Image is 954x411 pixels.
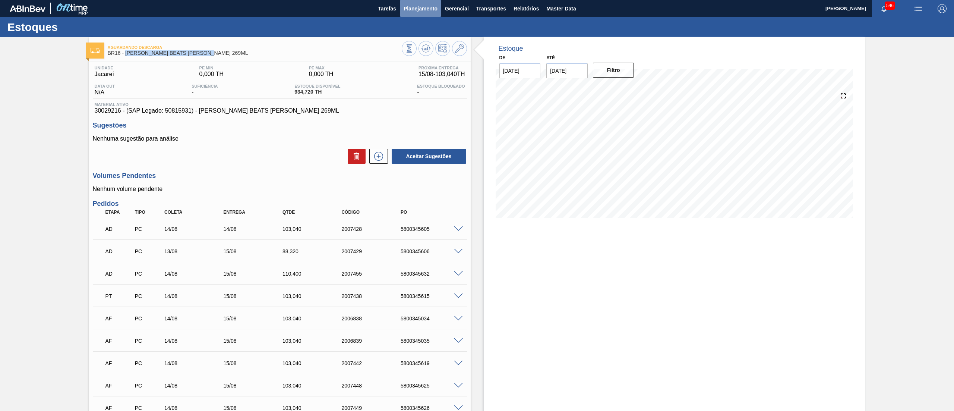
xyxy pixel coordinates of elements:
span: Suficiência [192,84,218,88]
p: Nenhum volume pendente [93,186,467,192]
span: Planejamento [404,4,437,13]
span: Material ativo [95,102,465,107]
div: 2006839 [339,338,407,344]
span: Master Data [546,4,576,13]
div: 15/08/2025 [221,338,289,344]
img: Logout [938,4,947,13]
p: Nenhuma sugestão para análise [93,135,467,142]
div: 103,040 [281,405,348,411]
div: Estoque [499,45,523,53]
p: AF [105,316,134,321]
div: 15/08/2025 [221,316,289,321]
div: 2007449 [339,405,407,411]
h1: Estoques [7,23,140,31]
div: Pedido de Compra [133,338,165,344]
img: userActions [914,4,923,13]
span: 0,000 TH [199,71,224,78]
span: Estoque Disponível [294,84,340,88]
div: Pedido de Compra [133,293,165,299]
div: 14/08/2025 [162,271,230,277]
span: Tarefas [378,4,396,13]
span: Aguardando Descarga [108,45,402,50]
div: Aguardando Faturamento [104,310,136,327]
span: 0,000 TH [309,71,334,78]
div: Entrega [221,210,289,215]
div: Código [339,210,407,215]
div: 5800345626 [399,405,466,411]
div: Aguardando Descarga [104,243,136,260]
div: Qtde [281,210,348,215]
div: Aguardando Descarga [104,266,136,282]
div: N/A [93,84,117,96]
div: 14/08/2025 [162,405,230,411]
label: Até [546,55,555,60]
p: AD [105,271,134,277]
p: PT [105,293,134,299]
div: 14/08/2025 [162,360,230,366]
div: 5800345034 [399,316,466,321]
div: 103,040 [281,316,348,321]
div: Coleta [162,210,230,215]
div: 2007429 [339,248,407,254]
div: 14/08/2025 [162,383,230,389]
button: Programar Estoque [435,41,450,56]
div: 2007455 [339,271,407,277]
div: 88,320 [281,248,348,254]
span: 30029216 - (SAP Legado: 50815931) - [PERSON_NAME] BEATS [PERSON_NAME] 269ML [95,107,465,114]
div: - [190,84,219,96]
button: Filtro [593,63,634,78]
div: Pedido em Trânsito [104,288,136,304]
div: 5800345615 [399,293,466,299]
div: Pedido de Compra [133,226,165,232]
div: Etapa [104,210,136,215]
h3: Sugestões [93,122,467,129]
div: 103,040 [281,383,348,389]
div: 14/08/2025 [221,226,289,232]
span: 15/08 - 103,040 TH [418,71,465,78]
div: Pedido de Compra [133,248,165,254]
div: Pedido de Compra [133,405,165,411]
p: AD [105,226,134,232]
label: De [499,55,506,60]
span: Relatórios [514,4,539,13]
img: TNhmsLtSVTkK8tSr43FrP2fwEKptu5GPRR3wAAAABJRU5ErkJggg== [10,5,45,12]
div: Pedido de Compra [133,271,165,277]
img: Ícone [91,48,100,53]
span: Gerencial [445,4,469,13]
div: 2007442 [339,360,407,366]
div: 14/08/2025 [162,316,230,321]
div: 5800345632 [399,271,466,277]
div: 5800345625 [399,383,466,389]
input: dd/mm/yyyy [546,63,588,78]
div: Aguardando Faturamento [104,333,136,349]
p: AD [105,248,134,254]
div: 15/08/2025 [221,293,289,299]
div: 110,400 [281,271,348,277]
div: 14/08/2025 [162,338,230,344]
div: 5800345619 [399,360,466,366]
div: 5800345606 [399,248,466,254]
span: Próxima Entrega [418,66,465,70]
div: Aguardando Faturamento [104,377,136,394]
div: Aceitar Sugestões [388,148,467,164]
div: Nova sugestão [366,149,388,164]
div: 103,040 [281,338,348,344]
div: Tipo [133,210,165,215]
button: Aceitar Sugestões [392,149,466,164]
div: 2006838 [339,316,407,321]
span: PE MIN [199,66,224,70]
span: PE MAX [309,66,334,70]
div: PO [399,210,466,215]
div: 5800345035 [399,338,466,344]
div: Pedido de Compra [133,360,165,366]
span: Jacareí [95,71,114,78]
div: 5800345605 [399,226,466,232]
span: Data out [95,84,115,88]
span: BR16 - GARRAFA SK BEATS FLINT 269ML [108,50,402,56]
div: 103,040 [281,360,348,366]
input: dd/mm/yyyy [499,63,541,78]
span: Unidade [95,66,114,70]
div: 2007428 [339,226,407,232]
p: AF [105,405,134,411]
div: 15/08/2025 [221,271,289,277]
